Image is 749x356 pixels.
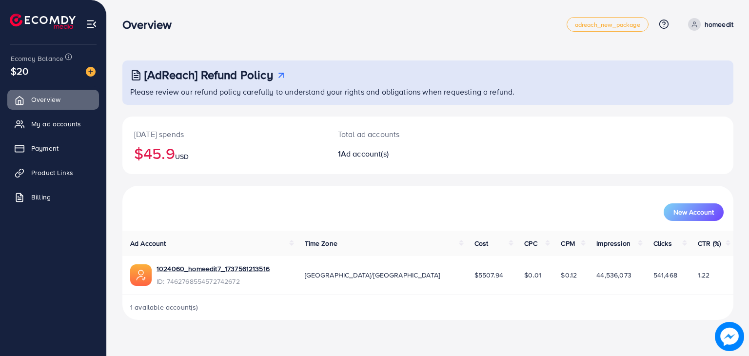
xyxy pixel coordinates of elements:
[474,270,503,280] span: $5507.94
[134,128,315,140] p: [DATE] spends
[305,238,337,248] span: Time Zone
[86,19,97,30] img: menu
[144,68,273,82] h3: [AdReach] Refund Policy
[31,119,81,129] span: My ad accounts
[698,238,721,248] span: CTR (%)
[130,302,198,312] span: 1 available account(s)
[561,270,577,280] span: $0.12
[673,209,714,216] span: New Account
[575,21,640,28] span: adreach_new_package
[715,322,744,351] img: image
[157,277,270,286] span: ID: 7462768554572742672
[86,67,96,77] img: image
[474,238,489,248] span: Cost
[524,270,541,280] span: $0.01
[175,152,189,161] span: USD
[134,144,315,162] h2: $45.9
[7,114,99,134] a: My ad accounts
[7,187,99,207] a: Billing
[11,64,28,78] span: $20
[338,149,467,158] h2: 1
[705,19,733,30] p: homeedit
[567,17,649,32] a: adreach_new_package
[31,192,51,202] span: Billing
[341,148,389,159] span: Ad account(s)
[7,163,99,182] a: Product Links
[561,238,574,248] span: CPM
[130,86,728,98] p: Please review our refund policy carefully to understand your rights and obligations when requesti...
[524,238,537,248] span: CPC
[653,270,677,280] span: 541,468
[130,238,166,248] span: Ad Account
[130,264,152,286] img: ic-ads-acc.e4c84228.svg
[157,264,270,274] a: 1024060_homeedit7_1737561213516
[698,270,710,280] span: 1.22
[10,14,76,29] img: logo
[653,238,672,248] span: Clicks
[305,270,440,280] span: [GEOGRAPHIC_DATA]/[GEOGRAPHIC_DATA]
[7,138,99,158] a: Payment
[596,270,631,280] span: 44,536,073
[31,143,59,153] span: Payment
[7,90,99,109] a: Overview
[596,238,631,248] span: Impression
[122,18,179,32] h3: Overview
[684,18,733,31] a: homeedit
[11,54,63,63] span: Ecomdy Balance
[338,128,467,140] p: Total ad accounts
[31,95,60,104] span: Overview
[31,168,73,178] span: Product Links
[664,203,724,221] button: New Account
